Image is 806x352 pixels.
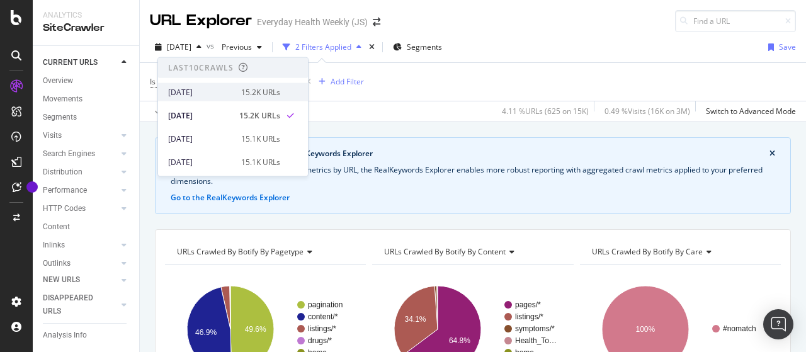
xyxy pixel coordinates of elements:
[43,329,87,342] div: Analysis Info
[706,106,796,116] div: Switch to Advanced Mode
[766,145,778,162] button: close banner
[43,74,130,88] a: Overview
[177,246,304,257] span: URLs Crawled By Botify By pagetype
[168,86,234,98] div: [DATE]
[405,315,426,324] text: 34.1%
[43,166,118,179] a: Distribution
[257,16,368,28] div: Everyday Health Weekly (JS)
[43,129,118,142] a: Visits
[43,202,86,215] div: HTTP Codes
[515,324,555,333] text: symptoms/*
[43,166,82,179] div: Distribution
[26,181,38,193] div: Tooltip anchor
[168,156,234,167] div: [DATE]
[195,328,217,337] text: 46.9%
[43,56,98,69] div: CURRENT URLS
[43,292,118,318] a: DISAPPEARED URLS
[604,106,690,116] div: 0.49 % Visits ( 16K on 3M )
[407,42,442,52] span: Segments
[168,62,234,73] div: Last 10 Crawls
[308,324,336,333] text: listings/*
[43,184,118,197] a: Performance
[763,37,796,57] button: Save
[331,76,364,87] div: Add Filter
[150,76,191,87] span: Is Indexable
[207,40,217,51] span: vs
[239,110,280,121] div: 15.2K URLs
[308,300,343,309] text: pagination
[43,257,71,270] div: Outlinks
[183,148,769,159] div: Crawl metrics are now in the RealKeywords Explorer
[43,257,118,270] a: Outlinks
[43,292,106,318] div: DISAPPEARED URLS
[43,239,65,252] div: Inlinks
[366,41,377,54] div: times
[43,93,82,106] div: Movements
[168,133,234,144] div: [DATE]
[174,242,355,262] h4: URLs Crawled By Botify By pagetype
[167,42,191,52] span: 2025 Oct. 5th
[43,220,70,234] div: Content
[384,246,506,257] span: URLs Crawled By Botify By content
[43,202,118,215] a: HTTP Codes
[217,37,267,57] button: Previous
[635,325,655,334] text: 100%
[675,10,796,32] input: Find a URL
[515,312,543,321] text: listings/*
[171,192,290,203] button: Go to the RealKeywords Explorer
[43,147,118,161] a: Search Engines
[449,336,470,345] text: 64.8%
[278,37,366,57] button: 2 Filters Applied
[171,164,775,187] div: While the Site Explorer provides crawl metrics by URL, the RealKeywords Explorer enables more rob...
[502,106,589,116] div: 4.11 % URLs ( 625 on 15K )
[217,42,252,52] span: Previous
[241,86,280,98] div: 15.2K URLs
[43,220,130,234] a: Content
[701,101,796,122] button: Switch to Advanced Mode
[43,273,80,287] div: NEW URLS
[373,18,380,26] div: arrow-right-arrow-left
[295,42,351,52] div: 2 Filters Applied
[150,10,252,31] div: URL Explorer
[515,336,557,345] text: Health_To…
[763,309,793,339] div: Open Intercom Messenger
[779,42,796,52] div: Save
[43,111,77,124] div: Segments
[43,111,130,124] a: Segments
[308,312,338,321] text: content/*
[589,242,769,262] h4: URLs Crawled By Botify By care
[515,300,541,309] text: pages/*
[388,37,447,57] button: Segments
[723,324,756,333] text: #nomatch
[43,56,118,69] a: CURRENT URLS
[241,133,280,144] div: 15.1K URLs
[43,10,129,21] div: Analytics
[150,37,207,57] button: [DATE]
[314,74,364,89] button: Add Filter
[168,110,232,121] div: [DATE]
[150,101,186,122] button: Apply
[592,246,703,257] span: URLs Crawled By Botify By care
[43,93,130,106] a: Movements
[43,74,73,88] div: Overview
[245,325,266,334] text: 49.6%
[308,336,332,345] text: drugs/*
[382,242,562,262] h4: URLs Crawled By Botify By content
[43,21,129,35] div: SiteCrawler
[43,273,118,287] a: NEW URLS
[43,329,130,342] a: Analysis Info
[43,239,118,252] a: Inlinks
[241,156,280,167] div: 15.1K URLs
[43,129,62,142] div: Visits
[43,147,95,161] div: Search Engines
[43,184,87,197] div: Performance
[155,137,791,214] div: info banner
